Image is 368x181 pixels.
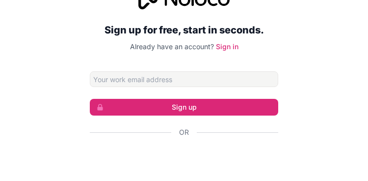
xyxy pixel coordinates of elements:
[90,21,278,39] h2: Sign up for free, start in seconds.
[216,42,238,51] a: Sign in
[130,42,214,51] span: Already have an account?
[179,127,189,137] span: Or
[90,71,278,87] input: Email address
[90,99,278,116] button: Sign up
